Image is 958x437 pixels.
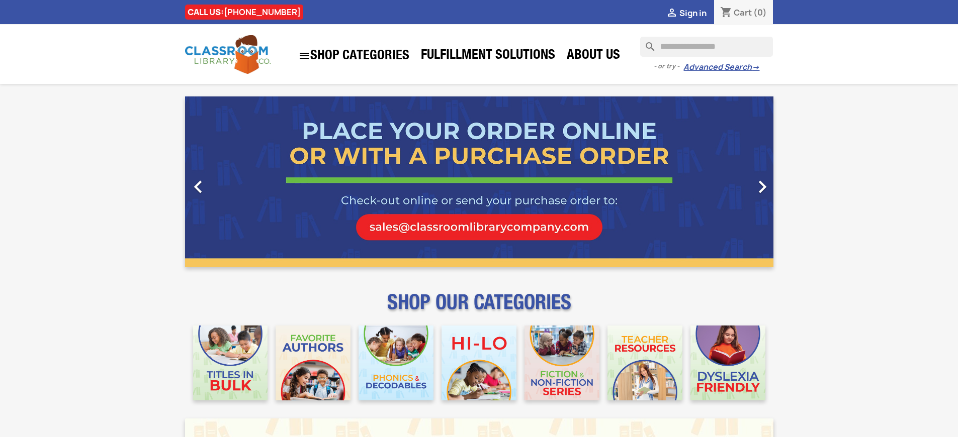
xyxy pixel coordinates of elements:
img: CLC_Bulk_Mobile.jpg [193,325,268,400]
a: Next [685,96,773,267]
ul: Carousel container [185,96,773,267]
input: Search [640,37,773,57]
span: Cart [734,7,752,18]
a: [PHONE_NUMBER] [224,7,301,18]
i: search [640,37,652,49]
a: Previous [185,96,274,267]
div: CALL US: [185,5,303,20]
a: Fulfillment Solutions [416,46,560,66]
img: CLC_Teacher_Resources_Mobile.jpg [607,325,682,400]
img: Classroom Library Company [185,35,271,74]
span: (0) [753,7,767,18]
p: SHOP OUR CATEGORIES [185,299,773,317]
i:  [186,174,211,199]
img: CLC_Favorite_Authors_Mobile.jpg [276,325,351,400]
img: CLC_Phonics_And_Decodables_Mobile.jpg [359,325,433,400]
i: shopping_cart [720,7,732,19]
i:  [750,174,775,199]
a: About Us [562,46,625,66]
span: Sign in [679,8,707,19]
img: CLC_HiLo_Mobile.jpg [442,325,516,400]
a: Advanced Search→ [683,62,759,72]
img: CLC_Dyslexia_Mobile.jpg [690,325,765,400]
span: → [752,62,759,72]
i:  [298,50,310,62]
img: CLC_Fiction_Nonfiction_Mobile.jpg [525,325,599,400]
i:  [666,8,678,20]
span: - or try - [654,61,683,71]
a:  Sign in [666,8,707,19]
a: SHOP CATEGORIES [293,45,414,67]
